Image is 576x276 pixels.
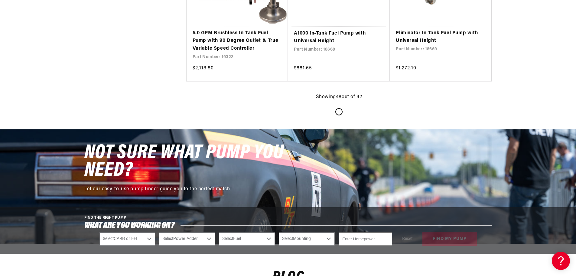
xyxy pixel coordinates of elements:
input: Enter Horsepower [339,232,392,246]
p: Let our easy-to-use pump finder guide you to the perfect match! [84,185,290,193]
a: Eliminator In-Tank Fuel Pump with Universal Height [396,29,485,45]
select: CARB or EFI [99,232,155,246]
span: 48 [336,95,342,99]
a: 5.0 GPM Brushless In-Tank Fuel Pump with 90 Degree Outlet & True Variable Speed Controller [193,29,282,53]
span: FIND THE RIGHT PUMP [84,216,126,220]
span: NOT SURE WHAT PUMP YOU NEED? [84,143,284,181]
a: A1000 In-Tank Fuel Pump with Universal Height [294,30,384,45]
span: What are you working on? [84,222,175,229]
p: Showing out of 92 [316,93,362,101]
select: Power Adder [159,232,215,246]
select: Fuel [219,232,275,246]
select: Mounting [279,232,335,246]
